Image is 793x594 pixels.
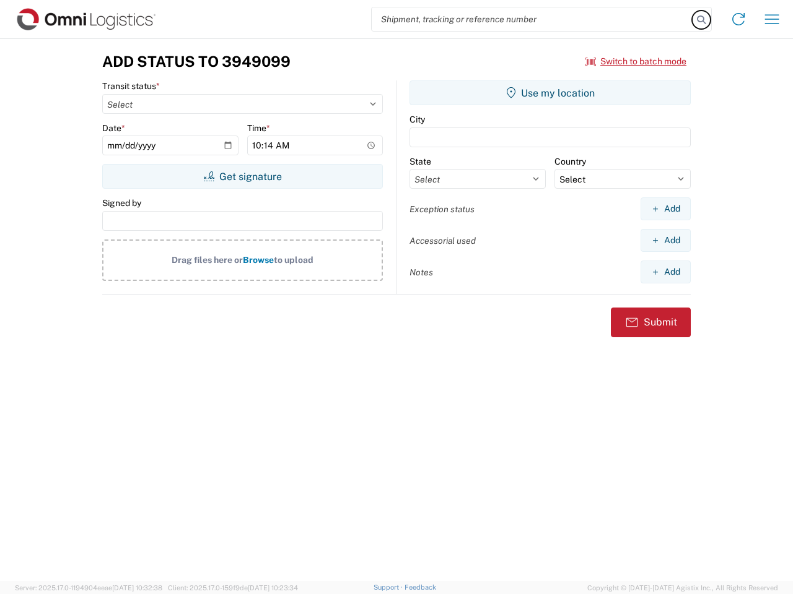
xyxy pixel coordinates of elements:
[585,51,686,72] button: Switch to batch mode
[102,80,160,92] label: Transit status
[102,53,291,71] h3: Add Status to 3949099
[243,255,274,265] span: Browse
[611,308,691,337] button: Submit
[410,267,433,278] label: Notes
[374,583,405,591] a: Support
[410,80,691,105] button: Use my location
[410,156,431,167] label: State
[102,164,383,189] button: Get signature
[554,156,586,167] label: Country
[102,123,125,134] label: Date
[410,204,475,215] label: Exception status
[102,197,141,209] label: Signed by
[641,229,691,252] button: Add
[587,582,778,593] span: Copyright © [DATE]-[DATE] Agistix Inc., All Rights Reserved
[641,197,691,220] button: Add
[274,255,313,265] span: to upload
[410,235,476,246] label: Accessorial used
[248,584,298,592] span: [DATE] 10:23:34
[112,584,162,592] span: [DATE] 10:32:38
[15,584,162,592] span: Server: 2025.17.0-1194904eeae
[405,583,436,591] a: Feedback
[172,255,243,265] span: Drag files here or
[168,584,298,592] span: Client: 2025.17.0-159f9de
[641,260,691,283] button: Add
[372,7,693,31] input: Shipment, tracking or reference number
[410,114,425,125] label: City
[247,123,270,134] label: Time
